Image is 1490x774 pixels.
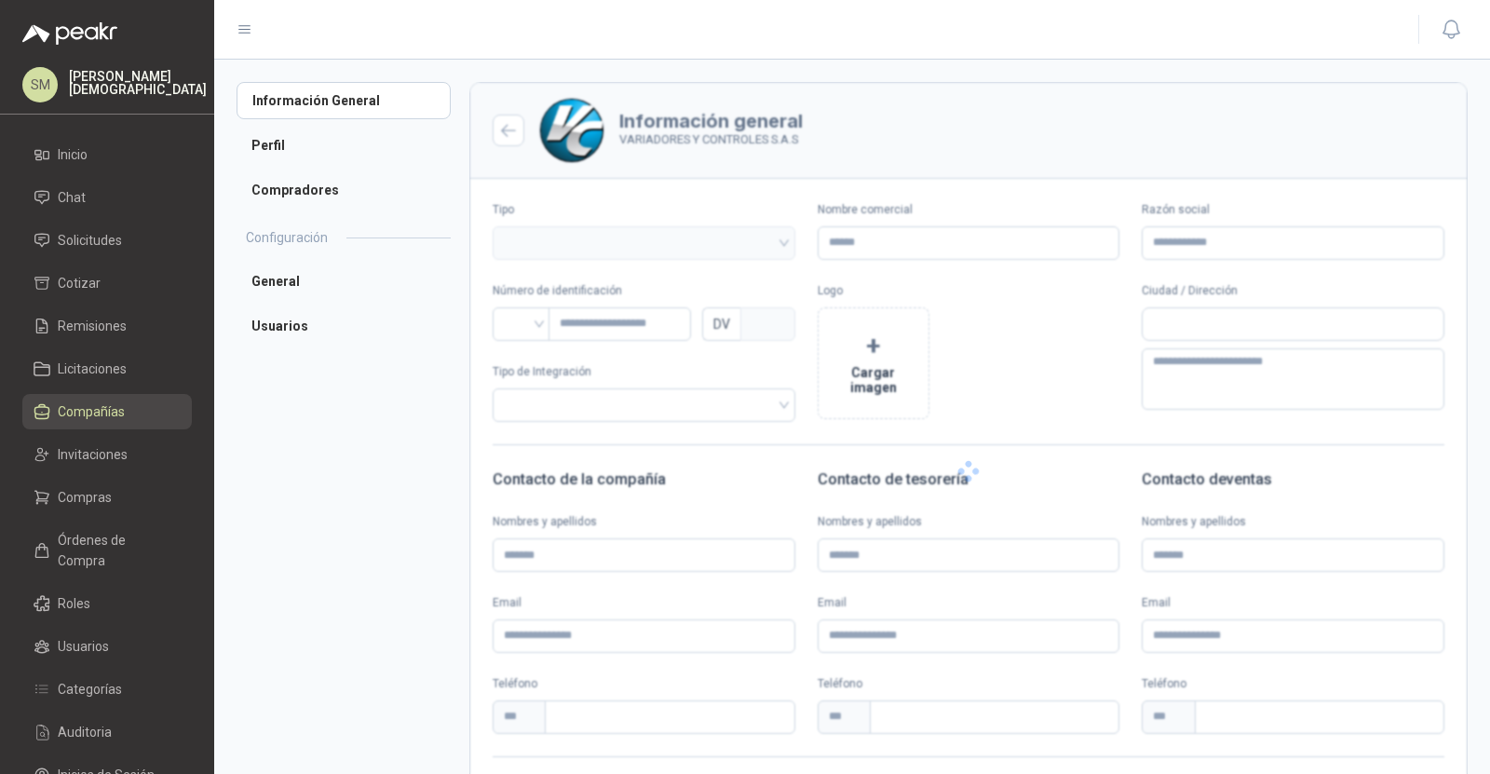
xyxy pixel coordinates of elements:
span: Categorías [58,679,122,699]
a: Licitaciones [22,351,192,387]
span: Cotizar [58,273,101,293]
a: Solicitudes [22,223,192,258]
span: Roles [58,593,90,614]
span: Solicitudes [58,230,122,251]
span: Remisiones [58,316,127,336]
img: Logo peakr [22,22,117,45]
a: Cotizar [22,265,192,301]
h2: Configuración [246,227,328,248]
a: Usuarios [22,629,192,664]
a: General [237,263,451,300]
a: Órdenes de Compra [22,523,192,578]
span: Auditoria [58,722,112,742]
a: Categorías [22,672,192,707]
span: Invitaciones [58,444,128,465]
a: Compañías [22,394,192,429]
a: Auditoria [22,714,192,750]
a: Roles [22,586,192,621]
a: Remisiones [22,308,192,344]
a: Inicio [22,137,192,172]
span: Chat [58,187,86,208]
a: Compradores [237,171,451,209]
a: Invitaciones [22,437,192,472]
a: Chat [22,180,192,215]
span: Compañías [58,401,125,422]
a: Usuarios [237,307,451,345]
span: Inicio [58,144,88,165]
span: Compras [58,487,112,508]
a: Perfil [237,127,451,164]
span: Usuarios [58,636,109,657]
div: SM [22,67,58,102]
a: Compras [22,480,192,515]
span: Licitaciones [58,359,127,379]
a: Información General [237,82,451,119]
p: [PERSON_NAME] [DEMOGRAPHIC_DATA] [69,70,207,96]
span: Órdenes de Compra [58,530,174,571]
